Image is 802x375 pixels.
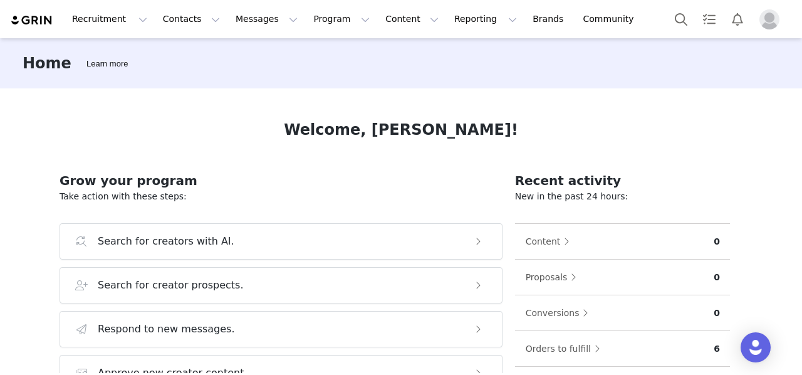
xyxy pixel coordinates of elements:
p: 6 [714,342,720,356]
p: 0 [714,307,720,320]
button: Contacts [155,5,227,33]
h1: Welcome, [PERSON_NAME]! [284,119,518,141]
p: New in the past 24 hours: [515,190,730,203]
h2: Recent activity [515,171,730,190]
button: Messages [228,5,305,33]
button: Conversions [525,303,595,323]
button: Recruitment [65,5,155,33]
img: grin logo [10,14,54,26]
div: Tooltip anchor [84,58,130,70]
button: Respond to new messages. [60,311,503,347]
button: Search for creator prospects. [60,267,503,304]
div: Open Intercom Messenger [741,332,771,362]
button: Profile [752,9,792,29]
a: Community [576,5,647,33]
button: Orders to fulfill [525,339,607,359]
button: Content [378,5,446,33]
button: Search [667,5,695,33]
h3: Respond to new messages. [98,322,235,337]
img: placeholder-profile.jpg [759,9,779,29]
a: Tasks [695,5,723,33]
h3: Search for creators with AI. [98,234,234,249]
h3: Home [23,52,71,75]
h2: Grow your program [60,171,503,190]
button: Content [525,231,576,251]
button: Program [306,5,377,33]
button: Notifications [724,5,751,33]
button: Reporting [447,5,524,33]
p: Take action with these steps: [60,190,503,203]
button: Search for creators with AI. [60,223,503,260]
p: 0 [714,271,720,284]
button: Proposals [525,267,583,287]
p: 0 [714,235,720,248]
a: Brands [525,5,575,33]
h3: Search for creator prospects. [98,278,244,293]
